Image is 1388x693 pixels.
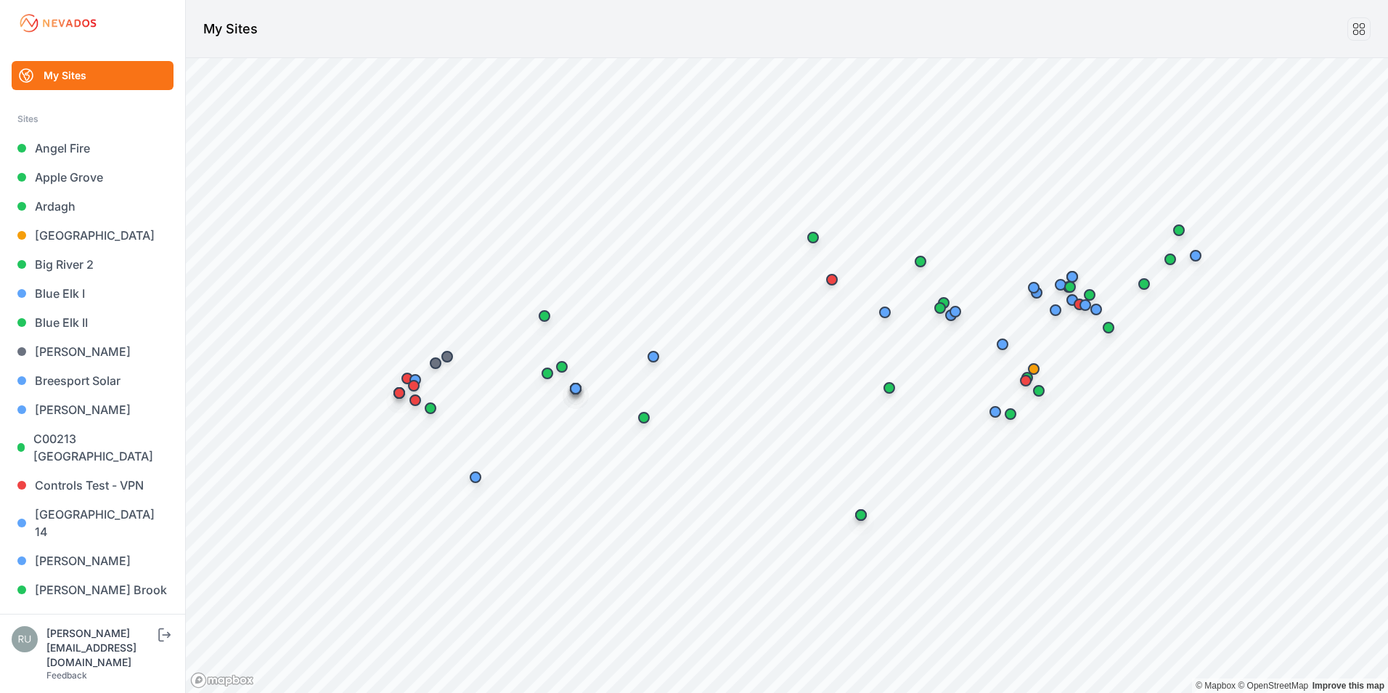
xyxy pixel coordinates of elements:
[547,352,576,381] div: Map marker
[401,386,430,415] div: Map marker
[385,378,414,408] div: Map marker
[12,250,173,279] a: Big River 2
[1130,269,1159,299] div: Map marker
[12,308,173,337] a: Blue Elk II
[1164,216,1193,245] div: Map marker
[416,394,445,423] div: Map marker
[12,134,173,163] a: Angel Fire
[988,330,1017,359] div: Map marker
[1019,273,1048,302] div: Map marker
[629,403,658,432] div: Map marker
[941,297,970,326] div: Map marker
[12,604,173,633] a: Eastport ME
[46,670,87,681] a: Feedback
[12,163,173,192] a: Apple Grove
[1313,681,1384,691] a: Map feedback
[186,58,1388,693] canvas: Map
[399,371,428,400] div: Map marker
[393,364,422,393] div: Map marker
[12,626,38,652] img: russell@nevados.solar
[1181,241,1210,270] div: Map marker
[1056,272,1085,301] div: Map marker
[12,366,173,395] a: Breesport Solar
[203,19,258,39] h1: My Sites
[870,298,899,327] div: Map marker
[1238,681,1308,691] a: OpenStreetMap
[12,221,173,250] a: [GEOGRAPHIC_DATA]
[433,342,462,371] div: Map marker
[799,223,828,252] div: Map marker
[17,12,99,35] img: Nevados
[401,365,430,394] div: Map marker
[639,342,668,371] div: Map marker
[906,247,935,276] div: Map marker
[561,374,590,403] div: Map marker
[929,288,958,317] div: Map marker
[1046,270,1075,299] div: Map marker
[533,359,562,388] div: Map marker
[461,463,490,492] div: Map marker
[846,500,875,530] div: Map marker
[817,265,846,294] div: Map marker
[12,546,173,575] a: [PERSON_NAME]
[46,626,155,670] div: [PERSON_NAME][EMAIL_ADDRESS][DOMAIN_NAME]
[1094,313,1123,342] div: Map marker
[996,400,1025,429] div: Map marker
[1156,245,1185,274] div: Map marker
[17,110,168,128] div: Sites
[926,293,955,323] div: Map marker
[1075,280,1104,309] div: Map marker
[1041,296,1070,325] div: Map marker
[875,373,904,402] div: Map marker
[1019,354,1048,384] div: Map marker
[190,672,254,689] a: Mapbox logo
[12,61,173,90] a: My Sites
[421,349,450,378] div: Map marker
[12,192,173,221] a: Ardagh
[12,471,173,500] a: Controls Test - VPN
[1013,363,1042,392] div: Map marker
[530,301,559,331] div: Map marker
[12,500,173,546] a: [GEOGRAPHIC_DATA] 14
[1196,681,1236,691] a: Mapbox
[12,279,173,308] a: Blue Elk I
[1065,290,1094,319] div: Map marker
[12,395,173,424] a: [PERSON_NAME]
[1071,291,1100,320] div: Map marker
[12,337,173,366] a: [PERSON_NAME]
[1011,366,1040,395] div: Map marker
[12,575,173,604] a: [PERSON_NAME] Brook
[1058,262,1087,291] div: Map marker
[981,397,1010,426] div: Map marker
[12,424,173,471] a: C00213 [GEOGRAPHIC_DATA]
